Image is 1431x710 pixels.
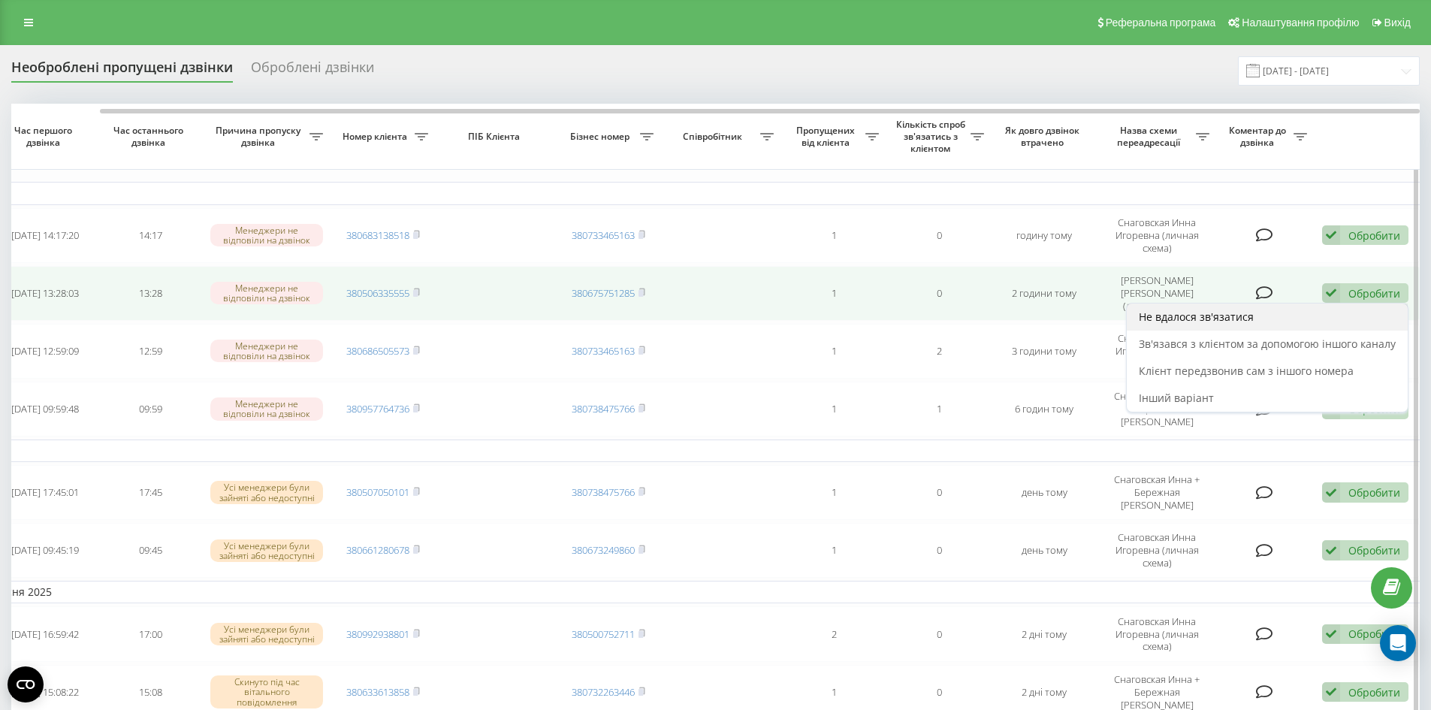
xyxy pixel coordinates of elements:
[1384,17,1411,29] span: Вихід
[669,131,760,143] span: Співробітник
[210,675,323,708] div: Скинуто під час вітального повідомлення
[338,131,415,143] span: Номер клієнта
[1097,208,1217,263] td: Снаговская Инна Игоревна (личная схема)
[98,324,203,379] td: 12:59
[992,465,1097,520] td: день тому
[1348,485,1400,500] div: Обробити
[992,382,1097,437] td: 6 годин тому
[346,485,409,499] a: 380507050101
[1104,125,1196,148] span: Назва схеми переадресації
[1097,523,1217,578] td: Снаговская Инна Игоревна (личная схема)
[886,382,992,437] td: 1
[781,324,886,379] td: 1
[98,382,203,437] td: 09:59
[210,282,323,304] div: Менеджери не відповіли на дзвінок
[1139,310,1254,324] span: Не вдалося зв'язатися
[1097,324,1217,379] td: Снаговская Инна Игоревна (личная схема)
[781,266,886,321] td: 1
[1097,465,1217,520] td: Снаговская Инна + Бережная [PERSON_NAME]
[572,344,635,358] a: 380733465163
[1348,543,1400,557] div: Обробити
[1139,391,1214,405] span: Інший варіант
[572,228,635,242] a: 380733465163
[448,131,543,143] span: ПІБ Клієнта
[992,324,1097,379] td: 3 години тому
[886,606,992,661] td: 0
[1380,625,1416,661] div: Open Intercom Messenger
[251,59,374,83] div: Оброблені дзвінки
[98,208,203,263] td: 14:17
[1106,17,1216,29] span: Реферальна програма
[572,485,635,499] a: 380738475766
[8,666,44,702] button: Open CMP widget
[992,266,1097,321] td: 2 години тому
[98,523,203,578] td: 09:45
[886,523,992,578] td: 0
[346,228,409,242] a: 380683138518
[346,344,409,358] a: 380686505573
[1097,266,1217,321] td: [PERSON_NAME] [PERSON_NAME] (личная схема)
[210,397,323,420] div: Менеджери не відповіли на дзвінок
[1242,17,1359,29] span: Налаштування профілю
[210,481,323,503] div: Усі менеджери були зайняті або недоступні
[572,543,635,557] a: 380673249860
[5,125,86,148] span: Час першого дзвінка
[210,224,323,246] div: Менеджери не відповіли на дзвінок
[1348,286,1400,301] div: Обробити
[346,402,409,415] a: 380957764736
[789,125,865,148] span: Пропущених від клієнта
[781,208,886,263] td: 1
[563,131,640,143] span: Бізнес номер
[1004,125,1085,148] span: Як довго дзвінок втрачено
[11,59,233,83] div: Необроблені пропущені дзвінки
[886,465,992,520] td: 0
[781,523,886,578] td: 1
[210,623,323,645] div: Усі менеджери були зайняті або недоступні
[1348,228,1400,243] div: Обробити
[346,685,409,699] a: 380633613858
[1348,627,1400,641] div: Обробити
[992,606,1097,661] td: 2 дні тому
[894,119,971,154] span: Кількість спроб зв'язатись з клієнтом
[1097,606,1217,661] td: Снаговская Инна Игоревна (личная схема)
[210,340,323,362] div: Менеджери не відповіли на дзвінок
[98,606,203,661] td: 17:00
[781,606,886,661] td: 2
[110,125,191,148] span: Час останнього дзвінка
[346,286,409,300] a: 380506335555
[886,208,992,263] td: 0
[886,324,992,379] td: 2
[572,627,635,641] a: 380500752711
[98,266,203,321] td: 13:28
[1097,382,1217,437] td: Снаговская Инна + Бережная [PERSON_NAME]
[1139,364,1354,378] span: Клієнт передзвонив сам з іншого номера
[210,539,323,562] div: Усі менеджери були зайняті або недоступні
[572,402,635,415] a: 380738475766
[572,685,635,699] a: 380732263446
[1348,685,1400,699] div: Обробити
[346,627,409,641] a: 380992938801
[572,286,635,300] a: 380675751285
[1224,125,1294,148] span: Коментар до дзвінка
[992,523,1097,578] td: день тому
[781,465,886,520] td: 1
[781,382,886,437] td: 1
[1139,337,1396,351] span: Зв'язався з клієнтом за допомогою іншого каналу
[992,208,1097,263] td: годину тому
[886,266,992,321] td: 0
[98,465,203,520] td: 17:45
[346,543,409,557] a: 380661280678
[210,125,309,148] span: Причина пропуску дзвінка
